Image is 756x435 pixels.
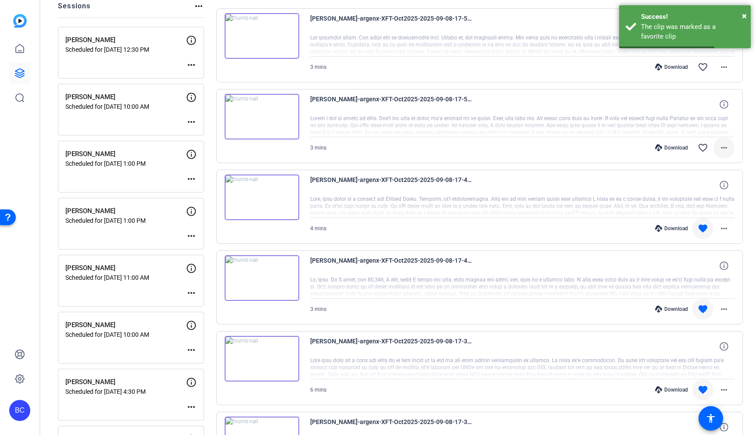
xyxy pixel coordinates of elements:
div: Download [651,144,692,151]
mat-icon: more_horiz [186,231,197,241]
span: [PERSON_NAME]-argenx-XFT-Oct2025-2025-09-08-17-48-56-111-0 [310,175,473,196]
mat-icon: favorite [698,223,708,234]
mat-icon: favorite [698,385,708,395]
span: 3 mins [310,64,326,70]
img: blue-gradient.svg [13,14,27,28]
p: Scheduled for [DATE] 4:30 PM [65,388,186,395]
p: Scheduled for [DATE] 11:00 AM [65,274,186,281]
img: thumb-nail [225,175,299,220]
p: [PERSON_NAME] [65,35,186,45]
p: [PERSON_NAME] [65,149,186,159]
mat-icon: more_horiz [186,60,197,70]
mat-icon: more_horiz [186,288,197,298]
span: × [742,11,747,21]
mat-icon: more_horiz [186,402,197,412]
div: Download [651,386,692,393]
p: Scheduled for [DATE] 1:00 PM [65,217,186,224]
img: thumb-nail [225,13,299,59]
p: [PERSON_NAME] [65,92,186,102]
mat-icon: more_horiz [719,385,729,395]
mat-icon: more_horiz [186,345,197,355]
p: Scheduled for [DATE] 12:30 PM [65,46,186,53]
div: Success! [641,12,744,22]
div: Download [651,64,692,71]
span: [PERSON_NAME]-argenx-XFT-Oct2025-2025-09-08-17-39-24-317-0 [310,336,473,357]
img: thumb-nail [225,94,299,139]
span: 3 mins [310,306,326,312]
span: [PERSON_NAME]-argenx-XFT-Oct2025-2025-09-08-17-52-45-118-0 [310,94,473,115]
mat-icon: more_horiz [193,1,204,11]
mat-icon: more_horiz [186,174,197,184]
p: [PERSON_NAME] [65,206,186,216]
div: The clip was marked as a favorite clip [641,22,744,42]
mat-icon: favorite [698,304,708,314]
p: Scheduled for [DATE] 10:00 AM [65,103,186,110]
span: [PERSON_NAME]-argenx-XFT-Oct2025-2025-09-08-17-45-20-002-0 [310,255,473,276]
p: Scheduled for [DATE] 1:00 PM [65,160,186,167]
p: Scheduled for [DATE] 10:00 AM [65,331,186,338]
h2: Sessions [58,1,91,18]
mat-icon: more_horiz [186,117,197,127]
mat-icon: accessibility [706,413,716,424]
mat-icon: more_horiz [719,143,729,153]
span: 4 mins [310,225,326,232]
span: [PERSON_NAME]-argenx-XFT-Oct2025-2025-09-08-17-55-56-045-0 [310,13,473,34]
mat-icon: more_horiz [719,304,729,314]
p: [PERSON_NAME] [65,263,186,273]
mat-icon: favorite_border [698,62,708,72]
span: 6 mins [310,387,326,393]
p: [PERSON_NAME] [65,377,186,387]
div: BC [9,400,30,421]
img: thumb-nail [225,336,299,382]
button: Close [742,9,747,22]
mat-icon: more_horiz [719,223,729,234]
span: 3 mins [310,145,326,151]
mat-icon: favorite_border [698,143,708,153]
mat-icon: more_horiz [719,62,729,72]
img: thumb-nail [225,255,299,301]
div: Download [651,225,692,232]
div: Download [651,306,692,313]
p: [PERSON_NAME] [65,320,186,330]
